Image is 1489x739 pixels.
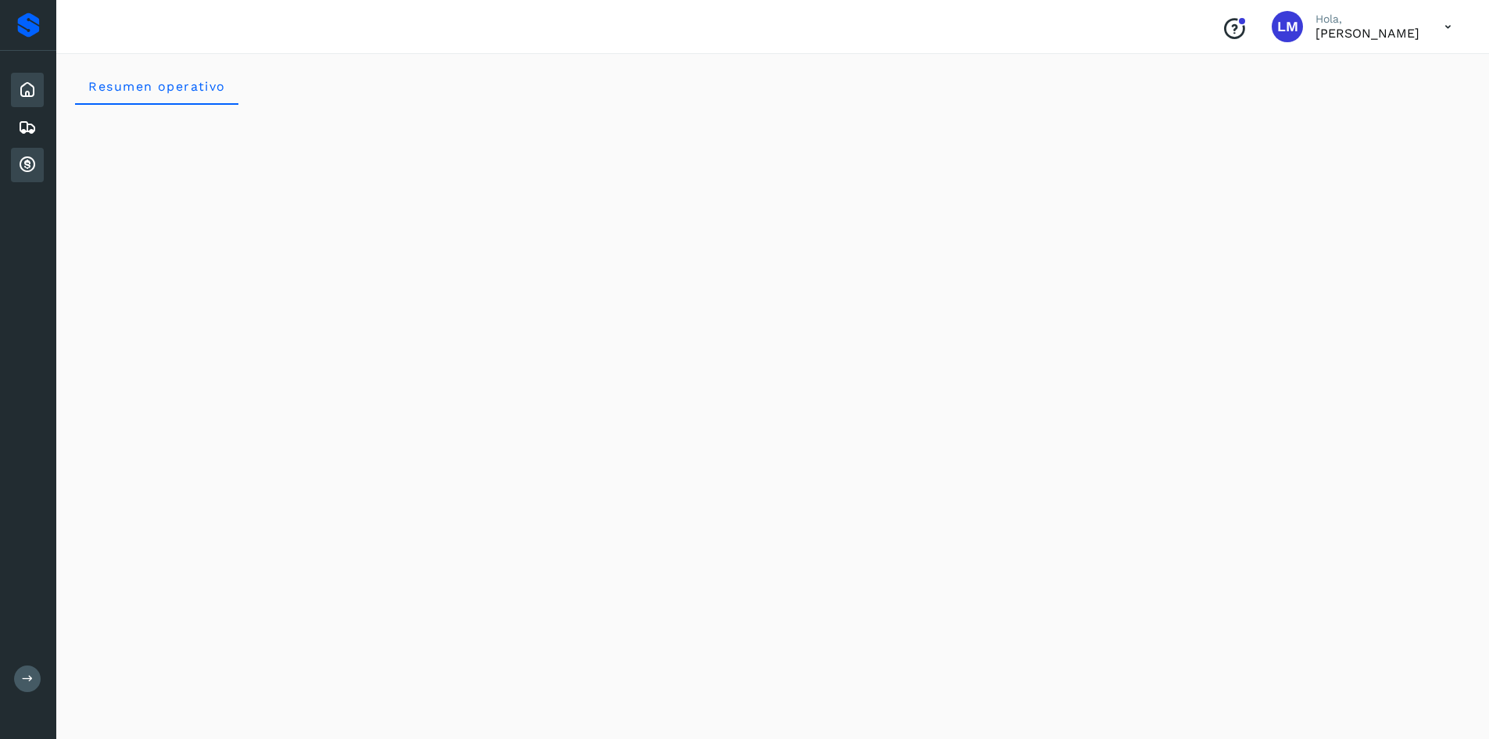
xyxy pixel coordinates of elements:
div: Cuentas por cobrar [11,148,44,182]
span: Resumen operativo [88,79,226,94]
p: Hola, [1315,13,1419,26]
p: Lilia Mercado Morales [1315,26,1419,41]
div: Embarques [11,110,44,145]
div: Inicio [11,73,44,107]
